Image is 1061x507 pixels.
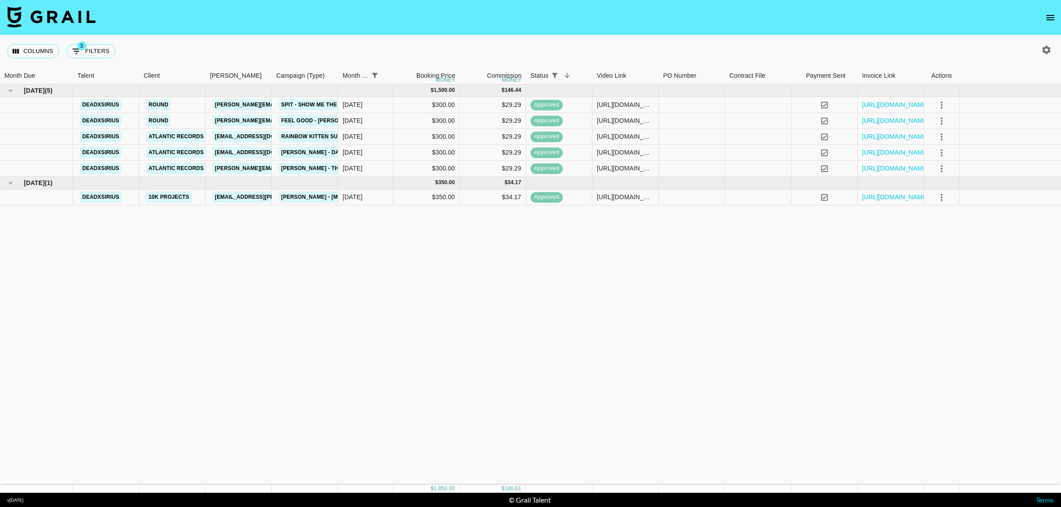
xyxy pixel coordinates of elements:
div: © Grail Talent [509,496,551,504]
a: 10k Projects [146,192,191,203]
div: [PERSON_NAME] [210,67,262,84]
div: 1 active filter [549,69,561,82]
a: [URL][DOMAIN_NAME] [862,193,929,201]
div: Jul '25 [343,164,363,173]
div: Status [530,67,549,84]
div: https://www.tiktok.com/@deadxsirius/photo/7529319318618688823?_d=secCgYIASAHKAESPgo8CNTSl35CYMWwq... [597,148,654,157]
button: select merge strategy [934,145,949,160]
button: hide children [4,177,17,189]
div: 180.61 [504,485,521,492]
div: Booker [206,67,272,84]
div: $300.00 [393,97,460,113]
a: deadxsirius [80,99,122,110]
span: approved [530,117,563,125]
a: [EMAIL_ADDRESS][DOMAIN_NAME] [213,147,312,158]
div: https://www.tiktok.com/@deadxsirius/video/7531077418799353101?_t=ZT-8yKPgLjJW3x&_r=1 [597,132,654,141]
div: $ [435,179,439,186]
div: Contract File [725,67,791,84]
span: approved [530,101,563,109]
div: Actions [931,67,952,84]
div: Month Due [4,67,35,84]
div: Commission [487,67,522,84]
div: Client [139,67,206,84]
button: Show filters [549,69,561,82]
div: $29.29 [460,97,526,113]
button: Sort [561,69,573,82]
div: Campaign (Type) [272,67,338,84]
div: Jul '25 [343,132,363,141]
div: Jul '25 [343,116,363,125]
button: select merge strategy [934,161,949,176]
div: 146.44 [504,87,521,94]
div: $ [431,87,434,94]
div: 1 active filter [369,69,381,82]
div: Invoice Link [858,67,924,84]
div: $ [431,485,434,492]
button: select merge strategy [934,190,949,205]
div: $ [502,485,505,492]
button: Sort [381,69,393,82]
div: Month Due [343,67,369,84]
div: PO Number [659,67,725,84]
span: approved [530,132,563,141]
button: hide children [4,84,17,97]
div: Payment Sent [806,67,846,84]
div: Video Link [597,67,626,84]
div: Invoice Link [862,67,896,84]
div: Jul '25 [343,100,363,109]
img: Grail Talent [7,6,95,27]
div: 1,500.00 [434,87,455,94]
a: deadxsirius [80,115,122,126]
div: https://www.tiktok.com/@deadxsirius/video/7532545313341508919?_t=ZT-8yR8fO8sJmx&_r=1 [597,116,654,125]
div: https://www.tiktok.com/@deadxsirius/video/7533036798188997943?_t=ZT-8yTO8HwSWnv&_r=1 [597,193,654,201]
span: ( 1 ) [45,178,53,187]
a: deadxsirius [80,131,122,142]
div: https://www.tiktok.com/@deadxsirius/video/7527741477909204238?_t=ZT-8y58Qj2IhSf&_r=1 [597,164,654,173]
a: [URL][DOMAIN_NAME] [862,132,929,141]
div: $ [504,179,508,186]
div: money [502,77,522,83]
a: Atlantic Records US [146,131,215,142]
span: [DATE] [24,86,45,95]
a: [URL][DOMAIN_NAME] [862,116,929,125]
div: Payment Sent [791,67,858,84]
button: select merge strategy [934,129,949,144]
div: Jul '25 [343,148,363,157]
a: [URL][DOMAIN_NAME] [862,164,929,173]
span: approved [530,193,563,201]
div: $300.00 [393,145,460,161]
a: [URL][DOMAIN_NAME] [862,148,929,157]
button: Show filters [369,69,381,82]
span: ( 5 ) [45,86,53,95]
div: $29.29 [460,113,526,129]
a: [PERSON_NAME][EMAIL_ADDRESS][DOMAIN_NAME] [213,115,357,126]
div: Booking Price [416,67,455,84]
a: [PERSON_NAME] - The sick [279,163,359,174]
a: deadxsirius [80,163,122,174]
div: Month Due [338,67,393,84]
button: select merge strategy [934,98,949,113]
div: Talent [73,67,139,84]
div: $300.00 [393,129,460,145]
div: $34.17 [460,189,526,205]
a: Terms [1036,496,1054,504]
div: https://www.tiktok.com/@deadxsirius/video/7522595831065677070?_r=1&_t=ZT-8xhZQqVqRCJ [597,100,654,109]
span: [DATE] [24,178,45,187]
div: Contract File [729,67,765,84]
a: Round [146,115,171,126]
button: Show filters [66,44,115,58]
div: 34.17 [508,179,521,186]
span: 3 [77,42,86,50]
div: Status [526,67,592,84]
div: $300.00 [393,161,460,177]
a: deadxsirius [80,192,122,203]
div: PO Number [663,67,696,84]
a: [EMAIL_ADDRESS][DOMAIN_NAME] [213,131,312,142]
div: Client [144,67,160,84]
button: select merge strategy [934,114,949,129]
a: [URL][DOMAIN_NAME] [862,100,929,109]
a: [PERSON_NAME] - Dark Sea [279,147,362,158]
a: [PERSON_NAME] - [MEDICAL_DATA] [279,192,379,203]
div: $350.00 [393,189,460,205]
div: 350.00 [438,179,455,186]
